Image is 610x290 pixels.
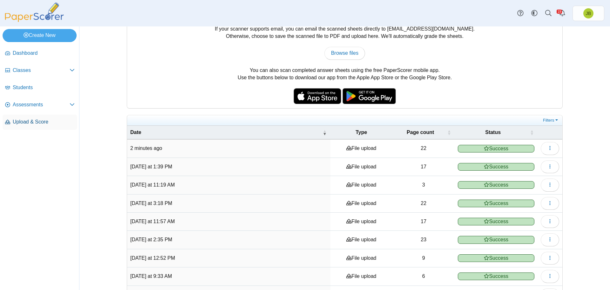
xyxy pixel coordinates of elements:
time: Aug 20, 2025 at 2:35 PM [130,237,172,242]
a: Browse files [324,47,365,60]
td: 23 [392,231,455,249]
a: Classes [3,63,77,78]
span: Students [13,84,75,91]
td: 22 [392,195,455,213]
img: PaperScorer [3,3,66,22]
span: Date : Activate to remove sorting [323,126,327,139]
td: File upload [330,267,392,286]
a: Upload & Score [3,115,77,130]
span: Joel Boyd [583,8,593,18]
span: Page count : Activate to sort [447,126,451,139]
time: Aug 22, 2025 at 11:57 AM [130,219,175,224]
span: Success [458,200,534,207]
td: File upload [330,213,392,231]
span: Success [458,272,534,280]
a: Create New [3,29,77,42]
time: Aug 25, 2025 at 11:19 AM [130,182,175,187]
span: Success [458,145,534,152]
a: Dashboard [3,46,77,61]
span: Success [458,218,534,225]
span: Upload & Score [13,118,75,125]
td: 9 [392,249,455,267]
a: Assessments [3,97,77,113]
time: Aug 22, 2025 at 3:18 PM [130,201,172,206]
span: Type [356,130,367,135]
span: Status : Activate to sort [530,126,534,139]
span: Page count [407,130,434,135]
span: Browse files [331,50,358,56]
span: Joel Boyd [586,11,591,16]
td: File upload [330,158,392,176]
a: Students [3,80,77,95]
span: Success [458,254,534,262]
a: Alerts [555,6,569,20]
span: Classes [13,67,70,74]
img: google-play-badge.png [342,88,396,104]
td: 6 [392,267,455,286]
img: apple-store-badge.svg [294,88,341,104]
td: 3 [392,176,455,194]
td: File upload [330,195,392,213]
time: Aug 20, 2025 at 12:52 PM [130,255,175,261]
td: 17 [392,158,455,176]
td: File upload [330,139,392,158]
span: Success [458,181,534,189]
a: Joel Boyd [573,6,604,21]
td: File upload [330,249,392,267]
a: Filters [541,117,561,124]
span: Success [458,236,534,244]
span: Dashboard [13,50,75,57]
span: Status [485,130,501,135]
time: Aug 25, 2025 at 1:39 PM [130,164,172,169]
time: Aug 26, 2025 at 11:12 AM [130,145,162,151]
div: You can scan completed answer sheets using any standard scanner. If your scanner supports email, ... [127,17,562,108]
td: File upload [330,231,392,249]
span: Assessments [13,101,70,108]
a: PaperScorer [3,18,66,23]
td: 17 [392,213,455,231]
span: Success [458,163,534,171]
time: Aug 20, 2025 at 9:33 AM [130,273,172,279]
td: File upload [330,176,392,194]
td: 22 [392,139,455,158]
span: Date [130,130,141,135]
